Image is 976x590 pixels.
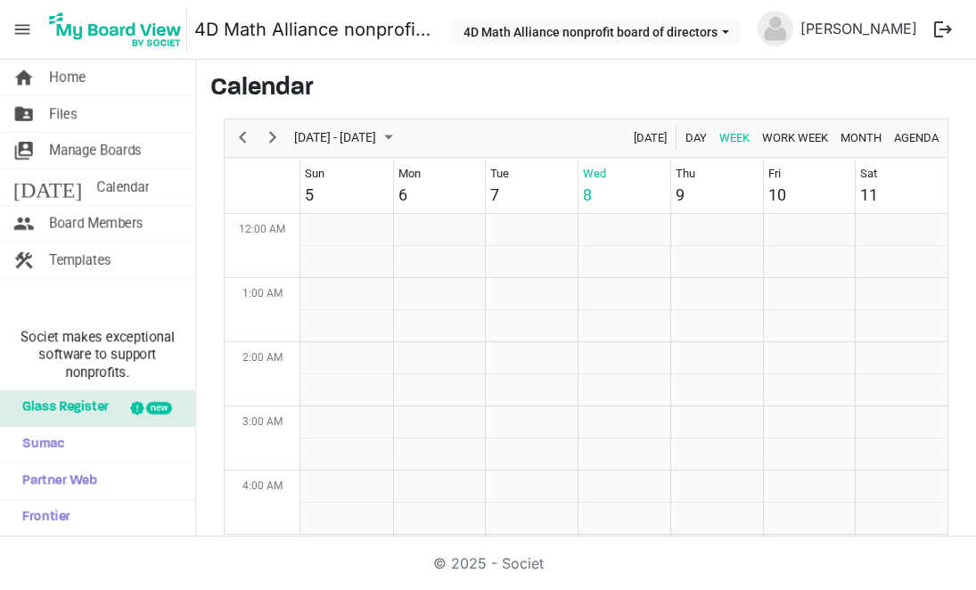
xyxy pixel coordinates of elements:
span: construction [13,242,35,278]
div: October 05 - 11, 2025 [288,119,404,157]
span: 12:00 AM [239,223,285,235]
div: 7 [490,183,499,207]
div: next period [258,119,288,157]
span: Agenda [892,127,940,149]
a: © 2025 - Societ [433,554,544,572]
span: Month [839,127,883,149]
img: My Board View Logo [44,7,187,52]
div: Wed [583,165,606,183]
span: home [13,60,35,95]
span: Day [684,127,709,149]
div: new [146,402,172,414]
button: 4D Math Alliance nonprofit board of directors dropdownbutton [452,19,741,44]
button: Previous [231,127,255,149]
span: [DATE] [632,127,668,149]
span: folder_shared [13,96,35,132]
div: Sat [860,165,877,183]
span: [DATE] [13,169,82,205]
div: Tue [490,165,509,183]
button: Day [683,127,710,149]
span: menu [5,12,39,46]
div: previous period [227,119,258,157]
div: Sun [305,165,324,183]
div: 8 [583,183,592,207]
span: Sumac [13,427,64,463]
span: 2:00 AM [242,351,283,364]
button: Agenda [891,127,942,149]
span: Work Week [760,127,830,149]
div: 10 [768,183,786,207]
span: 1:00 AM [242,287,283,299]
span: Home [49,60,86,95]
span: Manage Boards [49,133,142,168]
a: [PERSON_NAME] [793,11,924,46]
div: Fri [768,165,781,183]
button: Work Week [759,127,832,149]
span: [DATE] - [DATE] [292,127,378,149]
span: Partner Web [13,463,97,499]
span: people [13,206,35,242]
span: Frontier [13,500,70,536]
div: 9 [676,183,685,207]
a: 4D Math Alliance nonprofit board of directors [194,12,434,47]
span: 4:00 AM [242,479,283,492]
div: 11 [860,183,878,207]
span: Societ makes exceptional software to support nonprofits. [8,328,187,381]
span: switch_account [13,133,35,168]
div: Thu [676,165,695,183]
button: Month [838,127,885,149]
button: Week [717,127,753,149]
button: logout [924,11,962,48]
span: Files [49,96,78,132]
button: Today [631,127,670,149]
span: Glass Register [13,390,109,426]
div: 5 [305,183,314,207]
div: Mon [398,165,421,183]
span: Templates [49,242,111,278]
h3: Calendar [210,74,962,104]
span: Calendar [96,169,149,205]
span: 3:00 AM [242,415,283,428]
img: no-profile-picture.svg [758,11,793,46]
div: 6 [398,183,407,207]
button: Next [261,127,285,149]
a: My Board View Logo [44,7,194,52]
button: October 2025 [291,127,401,149]
span: Board Members [49,206,144,242]
span: Week [718,127,751,149]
